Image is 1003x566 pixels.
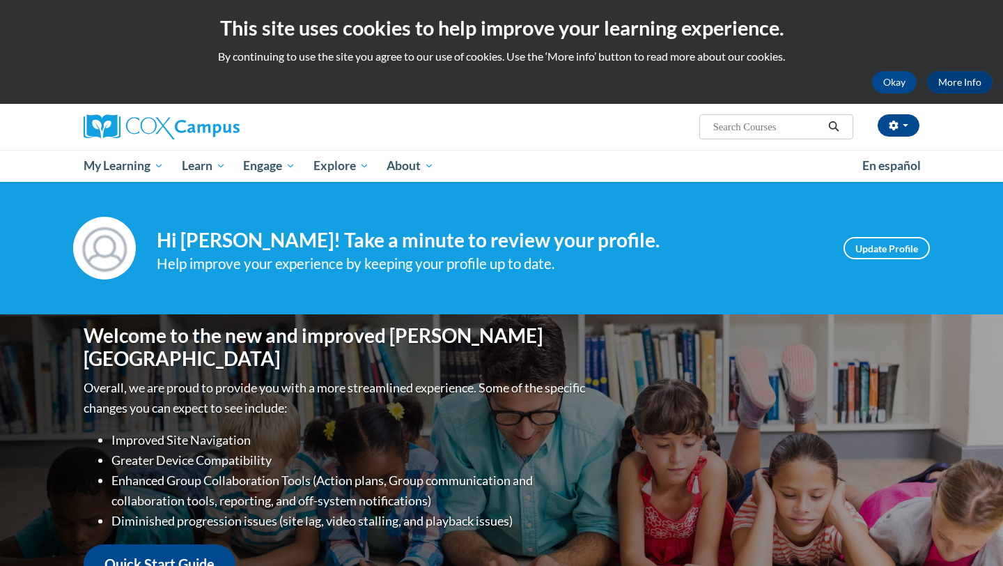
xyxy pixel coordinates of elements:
[862,158,921,173] span: En español
[243,158,295,174] span: Engage
[111,471,589,511] li: Enhanced Group Collaboration Tools (Action plans, Group communication and collaboration tools, re...
[304,150,378,182] a: Explore
[84,324,589,371] h1: Welcome to the new and improved [PERSON_NAME][GEOGRAPHIC_DATA]
[843,237,930,259] a: Update Profile
[872,71,917,93] button: Okay
[111,511,589,531] li: Diminished progression issues (site lag, video stalling, and playback issues)
[84,378,589,418] p: Overall, we are proud to provide you with a more streamlined experience. Some of the specific cha...
[823,118,844,135] button: Search
[10,49,993,64] p: By continuing to use the site you agree to our use of cookies. Use the ‘More info’ button to read...
[387,158,434,174] span: About
[157,229,823,252] h4: Hi [PERSON_NAME]! Take a minute to review your profile.
[927,71,993,93] a: More Info
[313,158,369,174] span: Explore
[157,252,823,275] div: Help improve your experience by keeping your profile up to date.
[10,14,993,42] h2: This site uses cookies to help improve your learning experience.
[378,150,444,182] a: About
[75,150,173,182] a: My Learning
[84,114,348,139] a: Cox Campus
[182,158,226,174] span: Learn
[234,150,304,182] a: Engage
[84,158,164,174] span: My Learning
[111,430,589,450] li: Improved Site Navigation
[878,114,919,137] button: Account Settings
[853,151,930,181] a: En español
[173,150,235,182] a: Learn
[712,118,823,135] input: Search Courses
[84,114,240,139] img: Cox Campus
[73,217,136,280] img: Profile Image
[111,450,589,471] li: Greater Device Compatibility
[947,510,992,555] iframe: Button to launch messaging window
[63,150,940,182] div: Main menu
